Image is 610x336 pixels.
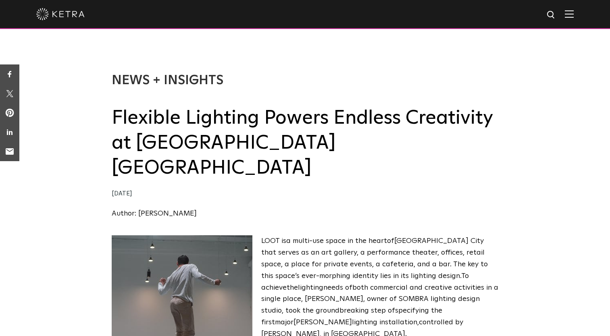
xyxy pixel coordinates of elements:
[286,237,346,245] span: a multi-use space
[546,10,556,20] img: search icon
[264,237,286,245] span: OOT is
[261,295,480,314] span: , [PERSON_NAME], owner of SOMBRA lighting design studio, took the groundbreaking step of
[298,284,323,291] span: lighting
[112,74,223,87] a: News + Insights
[395,307,429,314] span: specifying
[261,284,498,303] span: both commercial and creative activities in a single place
[323,284,352,291] span: needs of
[565,10,574,18] img: Hamburger%20Nav.svg
[387,237,394,245] span: of
[384,237,387,245] span: t
[261,237,264,245] span: L
[275,319,294,326] span: major
[261,272,469,291] span: To achieve
[348,237,384,245] span: in the hear
[394,237,468,245] span: [GEOGRAPHIC_DATA]
[294,319,352,326] span: [PERSON_NAME]
[471,237,475,245] span: C
[352,319,417,326] span: lighting installation
[417,319,419,326] span: ,
[261,307,442,326] span: the first
[261,237,488,279] span: ity that serves as an art gallery, a performance theater, offices, retail space, a place for priv...
[112,210,197,217] a: Author: [PERSON_NAME]
[287,284,298,291] span: the
[112,106,499,181] h2: Flexible Lighting Powers Endless Creativity at [GEOGRAPHIC_DATA] [GEOGRAPHIC_DATA]
[36,8,85,20] img: ketra-logo-2019-white
[112,188,499,200] div: [DATE]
